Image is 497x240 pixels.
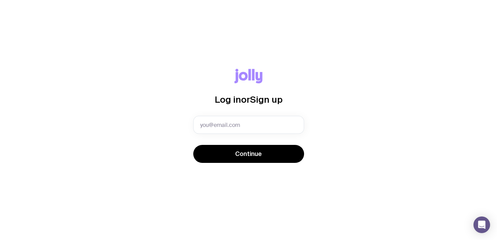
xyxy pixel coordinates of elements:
input: you@email.com [193,116,304,134]
span: Sign up [250,94,283,104]
div: Open Intercom Messenger [473,216,490,233]
span: Log in [215,94,241,104]
span: or [241,94,250,104]
button: Continue [193,145,304,163]
span: Continue [235,150,262,158]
